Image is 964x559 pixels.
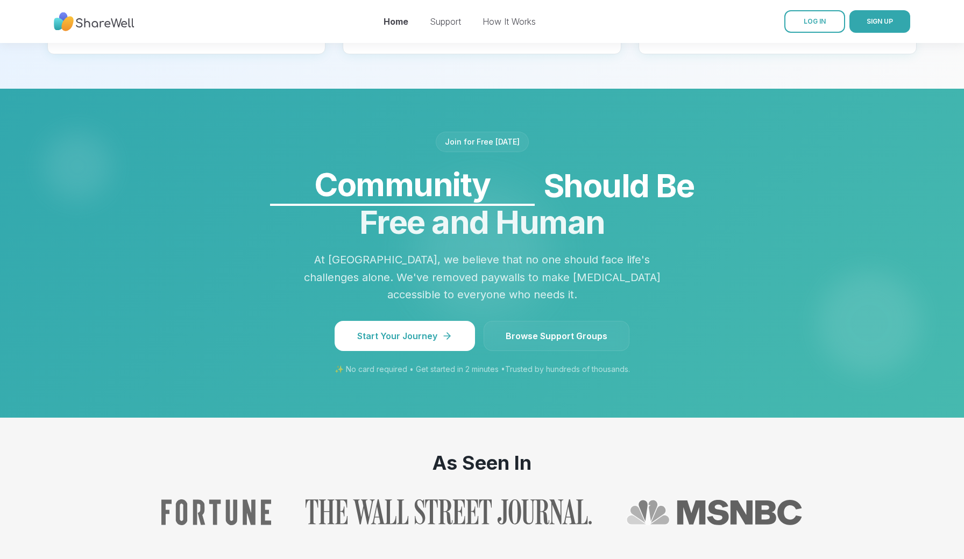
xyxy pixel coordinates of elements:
[506,329,607,342] span: Browse Support Groups
[207,165,757,206] span: Should Be
[306,499,592,525] img: The Wall Street Journal logo
[784,10,845,33] a: LOG IN
[270,164,535,205] div: Community
[161,499,271,525] a: Read ShareWell coverage in Fortune
[484,321,629,351] a: Browse Support Groups
[357,329,452,342] span: Start Your Journey
[436,132,529,152] div: Join for Free [DATE]
[849,10,910,33] button: SIGN UP
[335,321,475,351] button: Start Your Journey
[626,499,803,525] img: MSNBC logo
[483,16,536,27] a: How It Works
[301,251,663,304] p: At [GEOGRAPHIC_DATA], we believe that no one should face life's challenges alone. We've removed p...
[39,452,925,474] h2: As Seen In
[306,499,592,525] a: Read ShareWell coverage in The Wall Street Journal
[384,16,408,27] a: Home
[54,7,134,37] img: ShareWell Nav Logo
[867,17,893,25] span: SIGN UP
[804,17,826,25] span: LOG IN
[161,499,271,525] img: Fortune logo
[207,364,757,375] p: ✨ No card required • Get started in 2 minutes • Trusted by hundreds of thousands.
[626,499,803,525] a: Read ShareWell coverage in MSNBC
[359,203,605,241] span: Free and Human
[430,16,461,27] a: Support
